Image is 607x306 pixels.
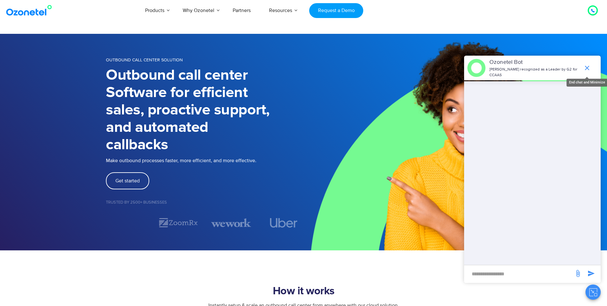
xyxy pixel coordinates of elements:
span: send message [572,267,584,280]
div: 1 / 7 [106,219,146,227]
img: header [467,59,486,77]
p: [PERSON_NAME] recognized as a Leader by G2 for CCAAS [489,67,580,78]
p: Ozonetel Bot [489,58,580,67]
p: Make outbound processes faster, more efficient, and more effective. [106,157,303,164]
img: zoomrx [158,217,198,228]
button: Close chat [586,285,601,300]
span: Get started [115,178,140,183]
div: 3 / 7 [211,217,251,228]
span: end chat or minimize [581,62,593,74]
h5: Trusted by 2500+ Businesses [106,200,303,205]
div: 4 / 7 [264,218,303,228]
div: new-msg-input [467,268,571,280]
h2: How it works [106,285,501,298]
img: wework [211,217,251,228]
a: Request a Demo [309,3,363,18]
div: 2 / 7 [158,217,198,228]
div: Image Carousel [106,217,303,228]
img: uber [270,218,297,228]
span: OUTBOUND CALL CENTER SOLUTION [106,57,183,63]
a: Get started [106,172,149,189]
h1: Outbound call center Software for efficient sales, proactive support, and automated callbacks [106,67,303,154]
span: send message [585,267,598,280]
